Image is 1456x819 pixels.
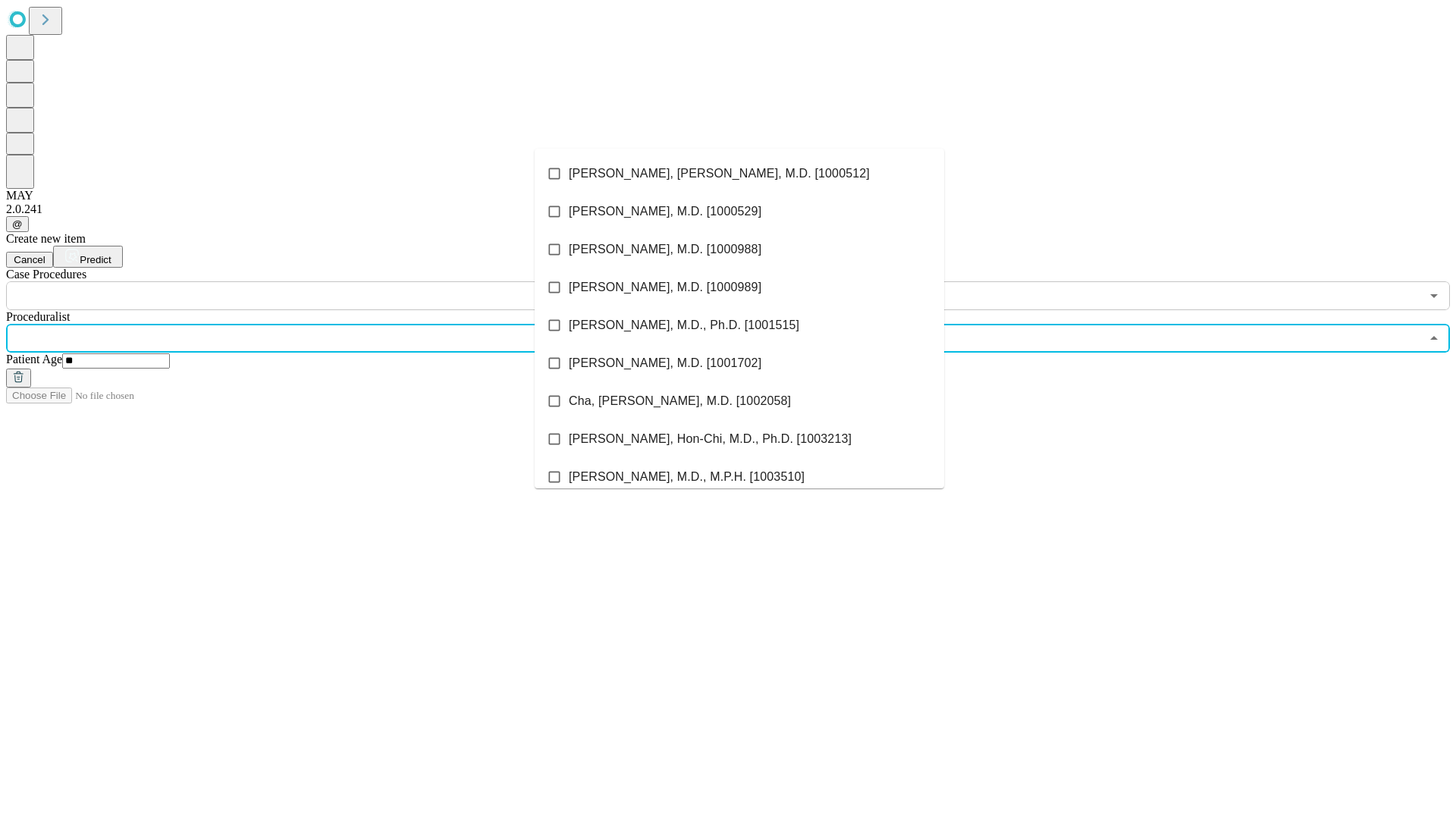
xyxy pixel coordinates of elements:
[6,189,1450,202] div: MAY
[6,353,62,366] span: Patient Age
[569,392,791,410] span: Cha, [PERSON_NAME], M.D. [1002058]
[569,316,799,334] span: [PERSON_NAME], M.D., Ph.D. [1001515]
[569,278,761,297] span: [PERSON_NAME], M.D. [1000989]
[569,202,761,221] span: [PERSON_NAME], M.D. [1000529]
[6,268,86,281] span: Scheduled Procedure
[569,468,805,486] span: [PERSON_NAME], M.D., M.P.H. [1003510]
[569,430,852,448] span: [PERSON_NAME], Hon-Chi, M.D., Ph.D. [1003213]
[1423,328,1445,349] button: Close
[569,240,761,259] span: [PERSON_NAME], M.D. [1000988]
[1423,285,1445,306] button: Open
[6,310,70,323] span: Proceduralist
[12,218,23,230] span: @
[6,216,29,232] button: @
[53,246,123,268] button: Predict
[6,202,1450,216] div: 2.0.241
[14,254,45,265] span: Cancel
[569,165,870,183] span: [PERSON_NAME], [PERSON_NAME], M.D. [1000512]
[6,232,86,245] span: Create new item
[80,254,111,265] span: Predict
[569,354,761,372] span: [PERSON_NAME], M.D. [1001702]
[6,252,53,268] button: Cancel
